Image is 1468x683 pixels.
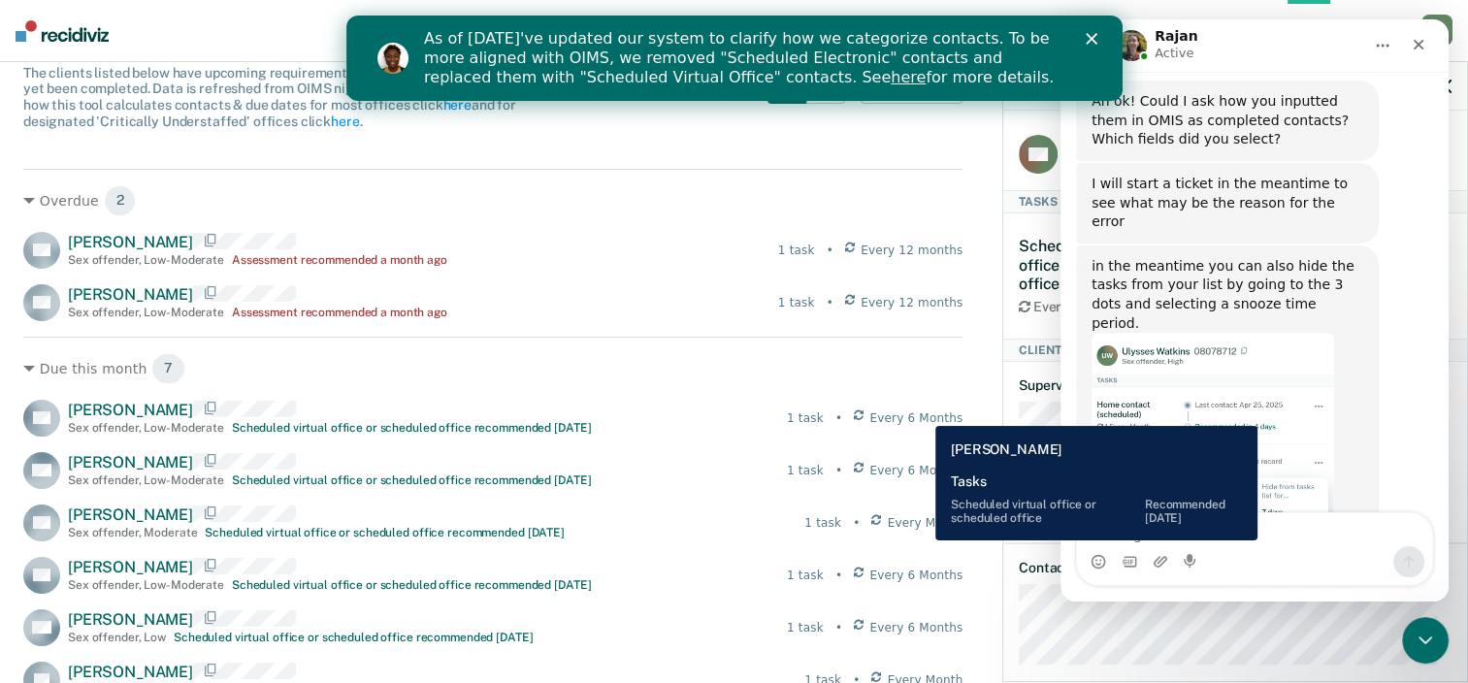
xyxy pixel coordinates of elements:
[544,52,579,71] a: here
[232,578,591,592] div: Scheduled virtual office or scheduled office recommended [DATE]
[869,567,962,584] span: Every 6 Months
[68,578,224,592] div: Sex offender , Low-Moderate
[1402,617,1449,664] iframe: Intercom live chat
[888,514,963,532] span: Every Month
[739,17,759,29] div: Close
[16,20,109,42] img: Recidiviz
[835,619,842,636] div: •
[68,558,193,576] span: [PERSON_NAME]
[16,226,318,585] div: in the meantime you can also hide the tasks from your list by going to the 3 dots and selecting a...
[346,16,1123,101] iframe: Intercom live chat banner
[1003,190,1467,213] div: Tasks
[30,535,46,550] button: Emoji picker
[1003,339,1467,362] div: Client Details
[1019,377,1452,394] dt: Supervision
[778,242,815,259] div: 1 task
[68,306,224,319] div: Sex offender , Low-Moderate
[869,619,962,636] span: Every 6 Months
[869,409,962,427] span: Every 6 Months
[92,535,108,550] button: Upload attachment
[104,185,137,216] span: 2
[23,65,535,129] span: The clients listed below have upcoming requirements due this month that have not yet been complet...
[1019,237,1181,293] div: Scheduled virtual office or scheduled office
[787,462,824,479] div: 1 task
[778,294,815,311] div: 1 task
[787,567,824,584] div: 1 task
[16,226,373,628] div: Rajan says…
[1019,299,1181,315] div: Every 6 Months
[835,409,842,427] div: •
[68,473,224,487] div: Sex offender , Low-Moderate
[23,353,962,384] div: Due this month
[861,294,962,311] span: Every 12 months
[68,421,224,435] div: Sex offender , Low-Moderate
[68,285,193,304] span: [PERSON_NAME]
[232,306,447,319] div: Assessment recommended a month ago
[853,514,860,532] div: •
[68,663,193,681] span: [PERSON_NAME]
[68,505,193,524] span: [PERSON_NAME]
[151,353,185,384] span: 7
[123,535,139,550] button: Start recording
[16,494,372,527] textarea: Message…
[68,401,193,419] span: [PERSON_NAME]
[1060,19,1449,602] iframe: Intercom live chat
[68,453,193,472] span: [PERSON_NAME]
[827,242,833,259] div: •
[68,233,193,251] span: [PERSON_NAME]
[68,610,193,629] span: [PERSON_NAME]
[31,238,303,313] div: in the meantime you can also hide the tasks from your list by going to the 3 dots and selecting a...
[23,185,962,216] div: Overdue
[232,473,591,487] div: Scheduled virtual office or scheduled office recommended [DATE]
[787,409,824,427] div: 1 task
[869,462,962,479] span: Every 6 Months
[61,535,77,550] button: Gif picker
[827,294,833,311] div: •
[1019,560,1452,576] dt: Contact
[174,631,533,644] div: Scheduled virtual office or scheduled office recommended [DATE]
[1421,15,1452,46] div: T C
[331,114,359,129] a: here
[804,514,841,532] div: 1 task
[333,527,364,558] button: Send a message…
[68,253,224,267] div: Sex offender , Low-Moderate
[861,242,962,259] span: Every 12 months
[787,619,824,636] div: 1 task
[205,526,564,539] div: Scheduled virtual office or scheduled office recommended [DATE]
[835,567,842,584] div: •
[442,97,471,113] a: here
[232,421,591,435] div: Scheduled virtual office or scheduled office recommended [DATE]
[68,526,197,539] div: Sex offender , Moderate
[835,462,842,479] div: •
[68,631,166,644] div: Sex offender , Low
[232,253,447,267] div: Assessment recommended a month ago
